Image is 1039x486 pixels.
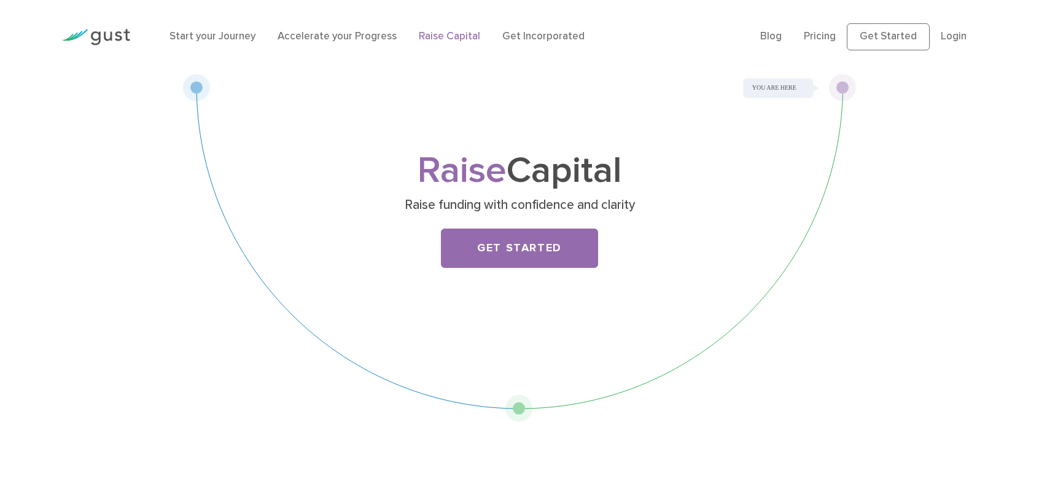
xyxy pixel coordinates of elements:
[278,30,397,42] a: Accelerate your Progress
[441,229,598,268] a: Get Started
[804,30,836,42] a: Pricing
[502,30,585,42] a: Get Incorporated
[847,23,930,50] a: Get Started
[169,30,255,42] a: Start your Journey
[282,197,758,214] p: Raise funding with confidence and clarity
[941,30,967,42] a: Login
[760,30,782,42] a: Blog
[61,29,130,45] img: Gust Logo
[419,30,480,42] a: Raise Capital
[277,154,762,188] h1: Capital
[418,149,507,192] span: Raise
